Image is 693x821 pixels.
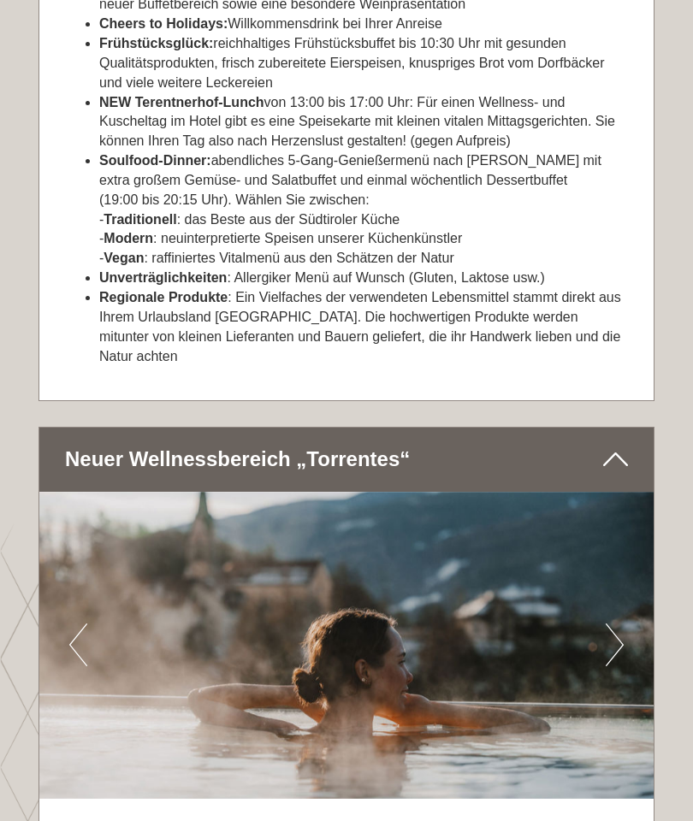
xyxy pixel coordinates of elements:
strong: NEW Terentnerhof-Lunch [99,95,264,109]
li: : Allergiker Menü auf Wunsch (Gluten, Laktose usw.) [99,269,628,288]
li: abendliches 5-Gang-Genießermenü nach [PERSON_NAME] mit extra großem Gemüse- und Salatbuffet und e... [99,151,628,269]
button: Previous [69,623,87,666]
div: Neuer Wellnessbereich „Torrentes“ [39,428,654,491]
span: reichhaltiges Frühstücksbuffet bis 10:30 Uhr mit gesunden Qualitätsprodukten, frisch zubereitete ... [99,36,605,90]
span: von 13:00 bis 17:00 Uhr: Für einen Wellness- und Kuscheltag im Hotel gibt es eine Speisekarte mit... [99,95,615,149]
li: : Ein Vielfaches der verwendeten Lebensmittel stammt direkt aus Ihrem Urlaubsland [GEOGRAPHIC_DAT... [99,288,628,366]
strong: Regionale Produkte [99,290,228,304]
button: Next [606,623,624,666]
strong: Unverträglichkeiten [99,270,227,285]
strong: Modern [104,231,153,245]
strong: Traditionell [104,212,176,227]
strong: Frühstücksglück: [99,36,213,50]
strong: Soulfood-Dinner: [99,153,211,168]
strong: Vegan [104,251,144,265]
span: Willkommensdrink bei Ihrer Anreise [99,16,442,31]
strong: Cheers to Holidays: [99,16,228,31]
